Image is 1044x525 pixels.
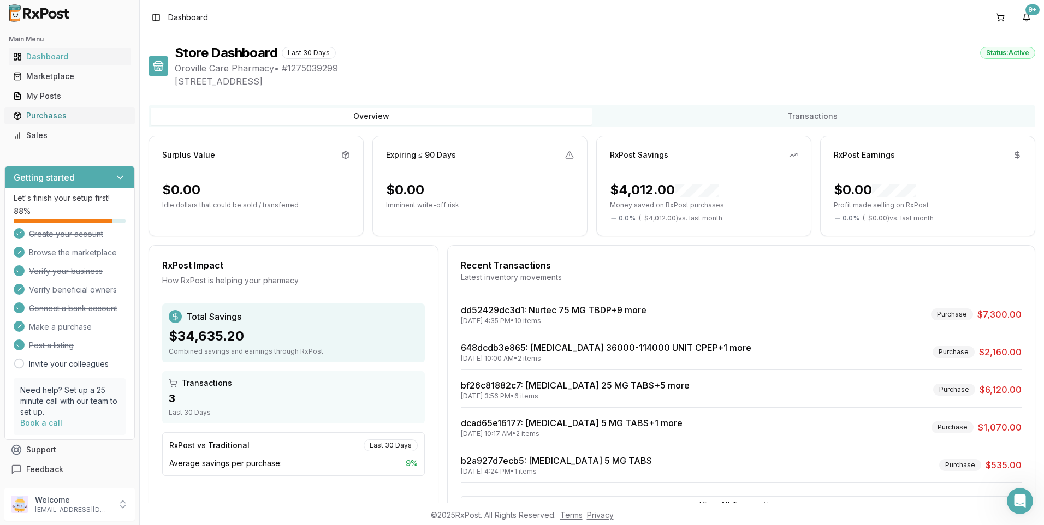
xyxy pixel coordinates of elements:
span: 9 % [406,458,418,469]
div: Last 30 Days [282,47,336,59]
button: Marketplace [4,68,135,85]
a: Invite your colleagues [29,359,109,369]
div: Marketplace [13,71,126,82]
nav: breadcrumb [168,12,208,23]
span: $1,070.00 [978,421,1022,434]
a: Privacy [587,510,614,520]
button: Transactions [592,108,1033,125]
a: dd52429dc3d1: Nurtec 75 MG TBDP+9 more [461,305,646,315]
div: $0.00 [834,181,916,199]
div: [DATE] 10:17 AM • 2 items [461,429,683,438]
span: Create your account [29,229,103,240]
button: View All Transactions [461,496,1022,514]
div: Purchases [13,110,126,121]
p: Idle dollars that could be sold / transferred [162,201,350,210]
div: Status: Active [980,47,1035,59]
span: Transactions [182,378,232,389]
div: Surplus Value [162,150,215,160]
div: $4,012.00 [610,181,719,199]
button: My Posts [4,87,135,105]
span: Verify beneficial owners [29,284,117,295]
a: bf26c81882c7: [MEDICAL_DATA] 25 MG TABS+5 more [461,380,690,391]
a: 648dcdb3e865: [MEDICAL_DATA] 36000-114000 UNIT CPEP+1 more [461,342,751,353]
div: Purchase [939,459,981,471]
div: $34,635.20 [169,327,418,345]
span: Feedback [26,464,63,475]
div: RxPost Earnings [834,150,895,160]
div: RxPost Savings [610,150,668,160]
div: $0.00 [386,181,424,199]
p: Money saved on RxPost purchases [610,201,798,210]
a: Dashboard [9,47,130,67]
p: Let's finish your setup first! [14,193,126,204]
button: Overview [151,108,592,125]
div: Combined savings and earnings through RxPost [169,347,418,356]
button: Sales [4,127,135,144]
button: Purchases [4,107,135,124]
div: Purchase [933,346,975,358]
div: $0.00 [162,181,200,199]
p: Profit made selling on RxPost [834,201,1022,210]
span: 0.0 % [843,214,859,223]
div: Last 30 Days [169,408,418,417]
span: ( - $0.00 ) vs. last month [863,214,934,223]
div: RxPost Impact [162,259,425,272]
div: Purchase [932,421,974,433]
p: Welcome [35,494,111,505]
div: Dashboard [13,51,126,62]
div: Recent Transactions [461,259,1022,272]
span: [STREET_ADDRESS] [175,75,1035,88]
span: Connect a bank account [29,303,117,314]
button: Dashboard [4,48,135,65]
p: Need help? Set up a 25 minute call with our team to set up. [20,385,119,417]
a: My Posts [9,86,130,106]
a: dcad65e16177: [MEDICAL_DATA] 5 MG TABS+1 more [461,417,683,428]
span: 88 % [14,206,31,217]
div: [DATE] 10:00 AM • 2 items [461,354,751,363]
a: Sales [9,126,130,145]
h3: Getting started [14,171,75,184]
span: Make a purchase [29,321,92,332]
iframe: Intercom live chat [1007,488,1033,514]
span: $7,300.00 [977,308,1022,321]
div: How RxPost is helping your pharmacy [162,275,425,286]
div: 3 [169,391,418,406]
span: Browse the marketplace [29,247,117,258]
span: $535.00 [986,458,1022,472]
div: My Posts [13,91,126,102]
a: b2a927d7ecb5: [MEDICAL_DATA] 5 MG TABS [461,455,652,466]
a: Book a call [20,418,62,427]
div: Sales [13,130,126,141]
div: Expiring ≤ 90 Days [386,150,456,160]
div: RxPost vs Traditional [169,440,250,451]
div: Purchase [931,308,973,320]
h2: Main Menu [9,35,130,44]
div: 9+ [1025,4,1040,15]
a: Terms [560,510,583,520]
div: Latest inventory movements [461,272,1022,283]
button: 9+ [1018,9,1035,26]
span: $2,160.00 [979,345,1022,359]
button: Feedback [4,460,135,479]
h1: Store Dashboard [175,44,277,62]
p: Imminent write-off risk [386,201,574,210]
span: ( - $4,012.00 ) vs. last month [639,214,722,223]
a: Marketplace [9,67,130,86]
a: Purchases [9,106,130,126]
span: Post a listing [29,340,74,351]
img: RxPost Logo [4,4,74,22]
span: Verify your business [29,266,103,277]
span: $6,120.00 [980,383,1022,396]
div: [DATE] 4:24 PM • 1 items [461,467,652,476]
p: [EMAIL_ADDRESS][DOMAIN_NAME] [35,505,111,514]
div: [DATE] 3:56 PM • 6 items [461,392,690,401]
button: Support [4,440,135,460]
span: Oroville Care Pharmacy • # 1275039299 [175,62,1035,75]
span: Dashboard [168,12,208,23]
span: Average savings per purchase: [169,458,282,469]
div: Purchase [933,384,975,396]
div: Last 30 Days [364,439,418,451]
div: [DATE] 4:35 PM • 10 items [461,317,646,325]
span: Total Savings [186,310,241,323]
span: 0.0 % [619,214,636,223]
